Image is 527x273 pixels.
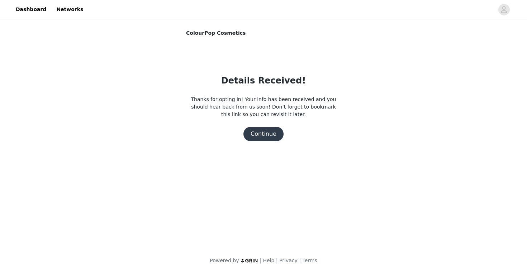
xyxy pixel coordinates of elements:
[263,258,275,263] a: Help
[52,1,87,18] a: Networks
[221,74,306,87] h1: Details Received!
[243,127,284,141] button: Continue
[210,258,239,263] span: Powered by
[186,96,341,118] p: Thanks for opting in! Your info has been received and you should hear back from us soon! Don’t fo...
[279,258,298,263] a: Privacy
[500,4,507,15] div: avatar
[302,258,317,263] a: Terms
[186,29,246,37] span: ColourPop Cosmetics
[11,1,51,18] a: Dashboard
[276,258,278,263] span: |
[241,258,258,263] img: logo
[260,258,262,263] span: |
[299,258,301,263] span: |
